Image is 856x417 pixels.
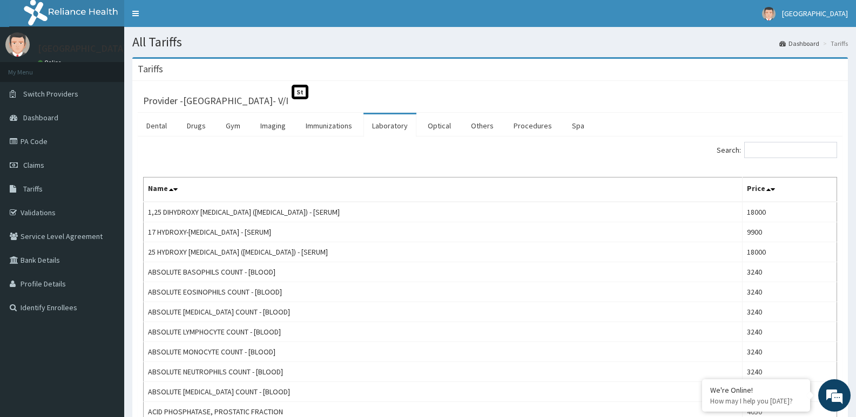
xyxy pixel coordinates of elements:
td: 9900 [743,222,837,242]
span: We're online! [63,136,149,245]
td: 3240 [743,262,837,282]
th: Price [743,177,837,202]
div: We're Online! [710,385,802,395]
a: Others [462,114,502,137]
td: 3240 [743,342,837,362]
div: Chat with us now [56,60,181,74]
td: 1,25 DIHYDROXY [MEDICAL_DATA] ([MEDICAL_DATA]) - [SERUM] [144,202,743,222]
td: ABSOLUTE LYMPHOCYTE COUNT - [BLOOD] [144,322,743,342]
a: Spa [563,114,593,137]
a: Online [38,59,64,66]
span: Claims [23,160,44,170]
span: St [292,85,308,99]
td: 3240 [743,302,837,322]
li: Tariffs [820,39,848,48]
h1: All Tariffs [132,35,848,49]
span: [GEOGRAPHIC_DATA] [782,9,848,18]
img: User Image [5,32,30,57]
td: 18000 [743,202,837,222]
a: Immunizations [297,114,361,137]
a: Dental [138,114,176,137]
a: Optical [419,114,460,137]
span: Switch Providers [23,89,78,99]
td: ABSOLUTE NEUTROPHILS COUNT - [BLOOD] [144,362,743,382]
td: ABSOLUTE [MEDICAL_DATA] COUNT - [BLOOD] [144,302,743,322]
a: Procedures [505,114,561,137]
img: d_794563401_company_1708531726252_794563401 [20,54,44,81]
textarea: Type your message and hit 'Enter' [5,295,206,332]
a: Gym [217,114,249,137]
span: Dashboard [23,113,58,122]
td: 17 HYDROXY-[MEDICAL_DATA] - [SERUM] [144,222,743,242]
td: 25 HYDROXY [MEDICAL_DATA] ([MEDICAL_DATA]) - [SERUM] [144,242,743,262]
img: User Image [762,7,776,20]
h3: Tariffs [138,64,163,74]
div: Minimize live chat window [177,5,203,31]
span: Tariffs [23,184,43,194]
p: How may I help you today? [710,397,802,406]
p: [GEOGRAPHIC_DATA] [38,44,127,53]
td: ABSOLUTE EOSINOPHILS COUNT - [BLOOD] [144,282,743,302]
td: 18000 [743,242,837,262]
label: Search: [717,142,837,158]
td: ABSOLUTE BASOPHILS COUNT - [BLOOD] [144,262,743,282]
a: Imaging [252,114,294,137]
a: Drugs [178,114,214,137]
td: ABSOLUTE MONOCYTE COUNT - [BLOOD] [144,342,743,362]
th: Name [144,177,743,202]
td: 3240 [743,362,837,382]
h3: Provider - [GEOGRAPHIC_DATA]- V/I [143,96,288,106]
td: ABSOLUTE [MEDICAL_DATA] COUNT - [BLOOD] [144,382,743,402]
a: Laboratory [363,114,416,137]
td: 3240 [743,282,837,302]
a: Dashboard [779,39,819,48]
td: 3240 [743,322,837,342]
input: Search: [744,142,837,158]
